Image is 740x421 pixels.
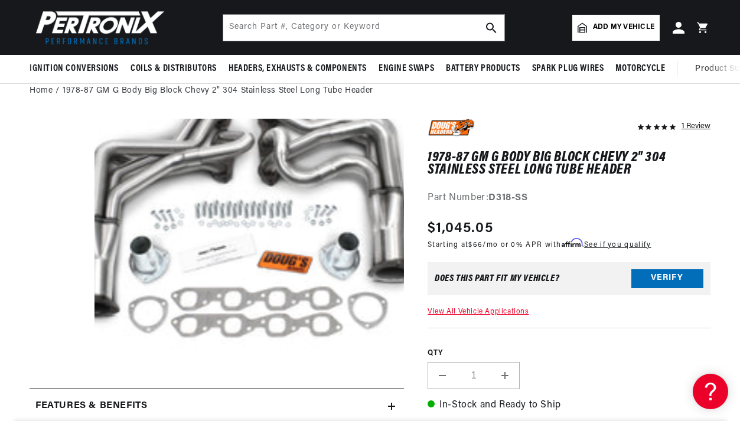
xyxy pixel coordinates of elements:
span: Engine Swaps [379,63,434,75]
a: Home [30,84,53,97]
img: Pertronix [30,7,165,48]
summary: Ignition Conversions [30,55,125,83]
a: 1978-87 GM G Body Big Block Chevy 2" 304 Stainless Steel Long Tube Header [63,84,373,97]
span: Ignition Conversions [30,63,119,75]
div: Part Number: [428,191,710,206]
span: Motorcycle [615,63,665,75]
summary: Motorcycle [609,55,671,83]
p: In-Stock and Ready to Ship [428,398,710,413]
span: $66 [468,241,483,249]
span: Add my vehicle [593,22,654,33]
a: View All Vehicle Applications [428,308,529,315]
media-gallery: Gallery Viewer [30,119,404,365]
div: Does This part fit My vehicle? [435,274,559,283]
h2: Features & Benefits [35,399,147,414]
summary: Coils & Distributors [125,55,223,83]
summary: Headers, Exhausts & Components [223,55,373,83]
summary: Battery Products [440,55,526,83]
span: Spark Plug Wires [532,63,604,75]
span: Affirm [562,239,582,247]
button: Verify [631,269,703,288]
label: QTY [428,348,710,358]
a: Add my vehicle [572,15,660,41]
summary: Engine Swaps [373,55,440,83]
div: 1 Review [682,119,710,133]
strong: D318-SS [488,193,527,203]
span: Headers, Exhausts & Components [229,63,367,75]
a: See if you qualify - Learn more about Affirm Financing (opens in modal) [584,241,651,249]
p: Starting at /mo or 0% APR with . [428,239,651,250]
input: Search Part #, Category or Keyword [223,15,504,41]
span: Battery Products [446,63,520,75]
span: Coils & Distributors [131,63,217,75]
button: search button [478,15,504,41]
nav: breadcrumbs [30,84,710,97]
summary: Spark Plug Wires [526,55,610,83]
h1: 1978-87 GM G Body Big Block Chevy 2" 304 Stainless Steel Long Tube Header [428,152,710,176]
span: $1,045.05 [428,218,493,239]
